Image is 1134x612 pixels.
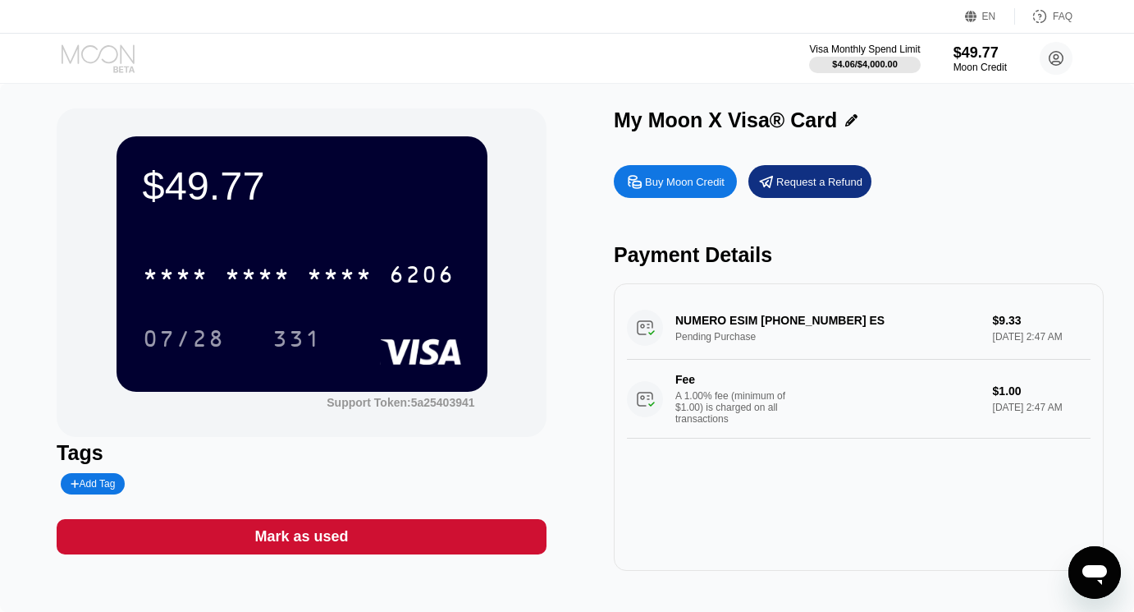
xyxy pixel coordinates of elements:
div: Buy Moon Credit [614,165,737,198]
div: EN [982,11,996,22]
div: 331 [272,328,322,354]
div: Support Token: 5a25403941 [327,396,474,409]
div: A 1.00% fee (minimum of $1.00) is charged on all transactions [675,390,798,425]
div: 6206 [389,264,455,290]
div: $1.00 [993,384,1091,398]
div: $49.77 [953,44,1007,62]
div: Moon Credit [953,62,1007,73]
div: Request a Refund [776,175,862,189]
div: Mark as used [57,519,546,554]
div: Add Tag [71,478,115,490]
div: Visa Monthly Spend Limit$4.06/$4,000.00 [809,44,920,73]
div: EN [965,8,1015,25]
div: [DATE] 2:47 AM [993,402,1091,413]
div: Fee [675,373,790,386]
div: $49.77 [143,163,461,209]
div: $49.77Moon Credit [953,44,1007,73]
div: FeeA 1.00% fee (minimum of $1.00) is charged on all transactions$1.00[DATE] 2:47 AM [627,360,1091,439]
div: Visa Monthly Spend Limit [809,44,920,55]
div: 331 [260,318,334,359]
div: 07/28 [143,328,225,354]
div: $4.06 / $4,000.00 [832,59,898,69]
div: Request a Refund [748,165,871,198]
div: Mark as used [255,527,349,546]
div: My Moon X Visa® Card [614,108,837,132]
div: Support Token:5a25403941 [327,396,474,409]
div: Add Tag [61,473,125,495]
div: 07/28 [130,318,237,359]
iframe: Button to launch messaging window [1068,546,1121,599]
div: Tags [57,441,546,465]
div: FAQ [1053,11,1072,22]
div: FAQ [1015,8,1072,25]
div: Buy Moon Credit [645,175,725,189]
div: Payment Details [614,243,1104,267]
